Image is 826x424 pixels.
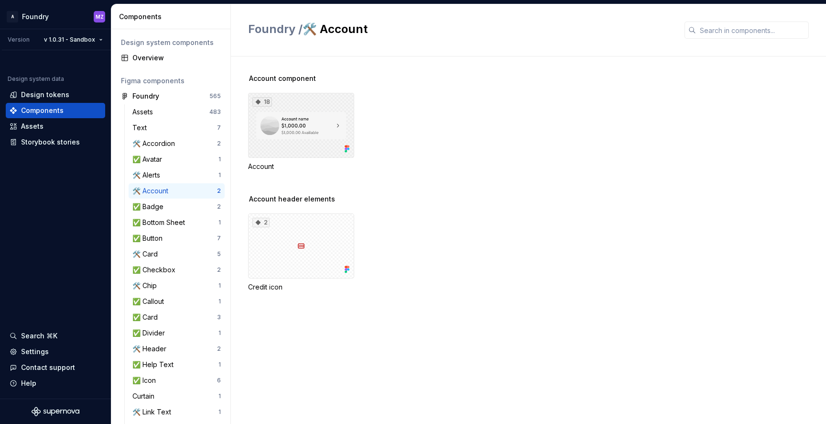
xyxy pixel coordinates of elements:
div: 2 [217,203,221,211]
div: Design tokens [21,90,69,100]
a: Text7 [129,120,225,135]
a: Curtain1 [129,389,225,404]
div: 7 [217,124,221,132]
a: 🛠️ Chip1 [129,278,225,293]
div: Text [132,123,151,133]
a: Components [6,103,105,118]
div: Storybook stories [21,137,80,147]
div: 1 [218,329,221,337]
div: Foundry [22,12,49,22]
div: ✅ Icon [132,376,160,385]
div: 1 [218,156,221,163]
div: ✅ Checkbox [132,265,179,275]
div: 🛠️ Chip [132,281,161,290]
div: 🛠️ Account [132,186,172,196]
a: Assets [6,119,105,134]
a: ✅ Checkbox2 [129,262,225,278]
div: 🛠️ Header [132,344,170,354]
div: Components [21,106,64,115]
a: Assets483 [129,104,225,120]
a: ✅ Card3 [129,310,225,325]
div: Overview [132,53,221,63]
a: 🛠️ Alerts1 [129,167,225,183]
a: Settings [6,344,105,359]
div: 18Account [248,93,354,171]
div: ✅ Bottom Sheet [132,218,189,227]
div: ✅ Callout [132,297,168,306]
div: Version [8,36,30,44]
div: Assets [21,122,43,131]
div: Components [119,12,227,22]
div: 5 [217,250,221,258]
a: Foundry565 [117,89,225,104]
div: ✅ Divider [132,328,169,338]
span: Account component [249,74,316,83]
span: Account header elements [249,194,335,204]
div: 2 [217,140,221,147]
span: v 1.0.31 - Sandbox [44,36,95,44]
div: 7 [217,234,221,242]
div: 6 [217,377,221,384]
a: 🛠️ Card5 [129,246,225,262]
div: 1 [218,298,221,305]
div: 1 [218,392,221,400]
div: Assets [132,107,157,117]
button: AFoundryMZ [2,6,109,27]
a: ✅ Icon6 [129,373,225,388]
div: 2 [217,345,221,353]
div: 565 [209,92,221,100]
button: Help [6,376,105,391]
span: Foundry / [248,22,303,36]
div: 2 [217,266,221,274]
div: 🛠️ Card [132,249,162,259]
div: Design system components [121,38,221,47]
div: Help [21,379,36,388]
div: ✅ Badge [132,202,167,212]
div: 2 [217,187,221,195]
div: ✅ Avatar [132,155,166,164]
h2: 🛠️ Account [248,22,673,37]
button: Search ⌘K [6,328,105,344]
input: Search in components... [696,22,809,39]
div: 483 [209,108,221,116]
button: v 1.0.31 - Sandbox [40,33,107,46]
div: 18 [252,97,272,107]
div: ✅ Card [132,312,162,322]
div: A [7,11,18,22]
a: Overview [117,50,225,66]
a: ✅ Callout1 [129,294,225,309]
a: 🛠️ Account2 [129,183,225,199]
a: 🛠️ Link Text1 [129,404,225,420]
div: 3 [217,313,221,321]
div: Design system data [8,75,64,83]
div: 🛠️ Alerts [132,170,164,180]
div: Settings [21,347,49,357]
div: 2Credit icon [248,213,354,292]
div: MZ [96,13,104,21]
div: Account [248,162,354,171]
div: Curtain [132,391,158,401]
div: Credit icon [248,282,354,292]
a: 🛠️ Header2 [129,341,225,357]
button: Contact support [6,360,105,375]
div: Contact support [21,363,75,372]
a: ✅ Bottom Sheet1 [129,215,225,230]
div: 2 [252,218,270,227]
div: 1 [218,408,221,416]
a: ✅ Button7 [129,231,225,246]
a: Design tokens [6,87,105,102]
svg: Supernova Logo [32,407,79,416]
div: 🛠️ Link Text [132,407,175,417]
a: 🛠️ Accordion2 [129,136,225,151]
a: Storybook stories [6,134,105,150]
div: ✅ Button [132,234,166,243]
div: 🛠️ Accordion [132,139,179,148]
div: Foundry [132,91,159,101]
div: 1 [218,282,221,290]
div: 1 [218,361,221,368]
a: ✅ Avatar1 [129,152,225,167]
div: 1 [218,171,221,179]
div: Search ⌘K [21,331,57,341]
a: ✅ Help Text1 [129,357,225,372]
